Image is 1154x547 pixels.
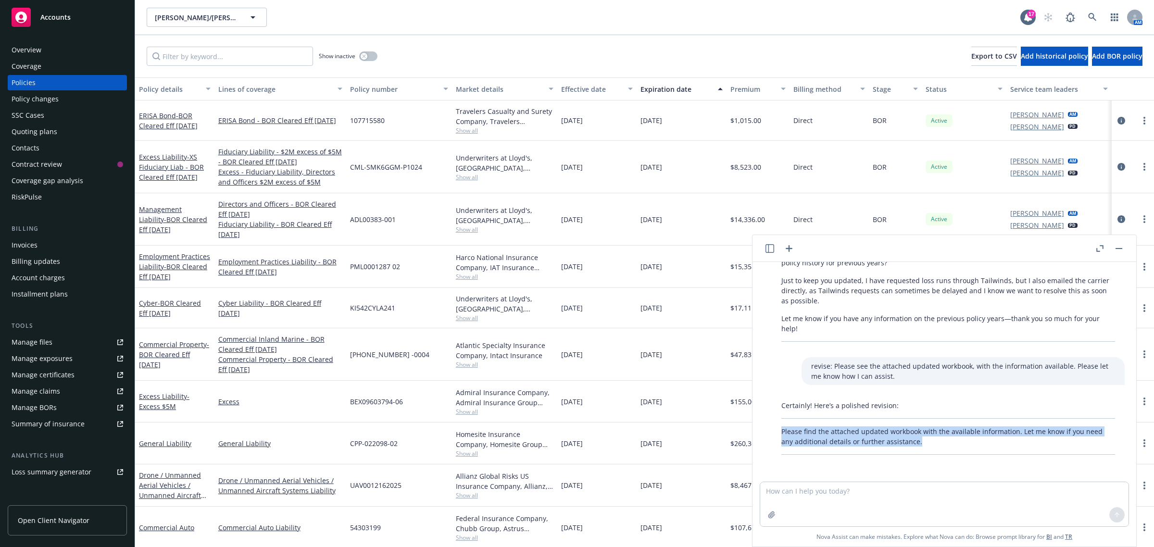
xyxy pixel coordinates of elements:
[12,464,91,480] div: Loss summary generator
[8,173,127,188] a: Coverage gap analysis
[139,111,198,130] a: ERISA Bond
[971,47,1017,66] button: Export to CSV
[135,77,214,100] button: Policy details
[8,335,127,350] a: Manage files
[730,480,761,490] span: $8,467.20
[561,261,583,272] span: [DATE]
[1083,8,1102,27] a: Search
[640,438,662,448] span: [DATE]
[456,314,554,322] span: Show all
[640,214,662,224] span: [DATE]
[139,392,189,411] span: - Excess $5M
[12,189,42,205] div: RiskPulse
[139,340,209,369] a: Commercial Property
[730,349,765,360] span: $47,831.00
[811,361,1115,381] p: revise: Please see the attached updated workbook, with the information available. Please let me k...
[139,152,204,182] span: - XS Fiduciary Liab - BOR Cleared Eff [DATE]
[1139,480,1150,491] a: more
[155,12,238,23] span: [PERSON_NAME]/[PERSON_NAME] Construction, Inc.
[12,42,41,58] div: Overview
[1139,115,1150,126] a: more
[139,262,207,281] span: - BOR Cleared Eff [DATE]
[8,321,127,331] div: Tools
[456,84,543,94] div: Market details
[218,219,342,239] a: Fiduciary Liability - BOR Cleared Eff [DATE]
[640,84,712,94] div: Expiration date
[1116,161,1127,173] a: circleInformation
[1021,51,1088,61] span: Add historical policy
[790,77,869,100] button: Billing method
[8,351,127,366] a: Manage exposures
[1139,396,1150,407] a: more
[12,108,44,123] div: SSC Cases
[12,400,57,415] div: Manage BORs
[1039,8,1058,27] a: Start snowing
[12,59,41,74] div: Coverage
[730,397,769,407] span: $155,000.00
[640,480,662,490] span: [DATE]
[456,361,554,369] span: Show all
[730,115,761,125] span: $1,015.00
[350,303,395,313] span: KI542CYLA241
[218,354,342,374] a: Commercial Property - BOR Cleared Eff [DATE]
[730,84,776,94] div: Premium
[350,397,403,407] span: BEX09603794-06
[640,115,662,125] span: [DATE]
[139,205,207,234] a: Management Liability
[8,224,127,234] div: Billing
[561,480,583,490] span: [DATE]
[8,189,127,205] a: RiskPulse
[730,261,765,272] span: $15,358.00
[12,75,36,90] div: Policies
[561,522,583,533] span: [DATE]
[139,252,210,281] a: Employment Practices Liability
[218,298,342,318] a: Cyber Liability - BOR Cleared Eff [DATE]
[8,367,127,383] a: Manage certificates
[350,522,381,533] span: 54303199
[139,523,194,532] a: Commercial Auto
[12,286,68,302] div: Installment plans
[139,84,200,94] div: Policy details
[139,340,209,369] span: - BOR Cleared Eff [DATE]
[218,257,342,277] a: Employment Practices Liability - BOR Cleared Eff [DATE]
[12,270,65,286] div: Account charges
[8,384,127,399] a: Manage claims
[456,471,554,491] div: Allianz Global Risks US Insurance Company, Allianz, Transport Risk Management Inc.
[793,115,813,125] span: Direct
[456,294,554,314] div: Underwriters at Lloyd's, [GEOGRAPHIC_DATA], [PERSON_NAME] of [GEOGRAPHIC_DATA], Evolve
[8,157,127,172] a: Contract review
[929,162,949,171] span: Active
[12,335,52,350] div: Manage files
[350,162,422,172] span: CML-SMK6GGM-P1024
[350,261,400,272] span: PML0001287 02
[218,147,342,167] a: Fiduciary Liability - $2M excess of $5M - BOR Cleared Eff [DATE]
[8,124,127,139] a: Quoting plans
[452,77,558,100] button: Market details
[1046,533,1052,541] a: BI
[218,522,342,533] a: Commercial Auto Liability
[781,313,1115,334] p: Let me know if you have any information on the previous policy years—thank you so much for your h...
[456,408,554,416] span: Show all
[139,152,204,182] a: Excess Liability
[350,115,385,125] span: 107715580
[1061,8,1080,27] a: Report a Bug
[350,349,429,360] span: [PHONE_NUMBER] -0004
[8,42,127,58] a: Overview
[319,52,355,60] span: Show inactive
[1139,161,1150,173] a: more
[8,400,127,415] a: Manage BORs
[40,13,71,21] span: Accounts
[8,464,127,480] a: Loss summary generator
[1139,348,1150,360] a: more
[456,273,554,281] span: Show all
[637,77,727,100] button: Expiration date
[218,84,332,94] div: Lines of coverage
[1027,9,1036,17] div: 17
[456,534,554,542] span: Show all
[793,84,854,94] div: Billing method
[8,4,127,31] a: Accounts
[12,157,62,172] div: Contract review
[730,522,769,533] span: $107,673.00
[8,286,127,302] a: Installment plans
[1010,156,1064,166] a: [PERSON_NAME]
